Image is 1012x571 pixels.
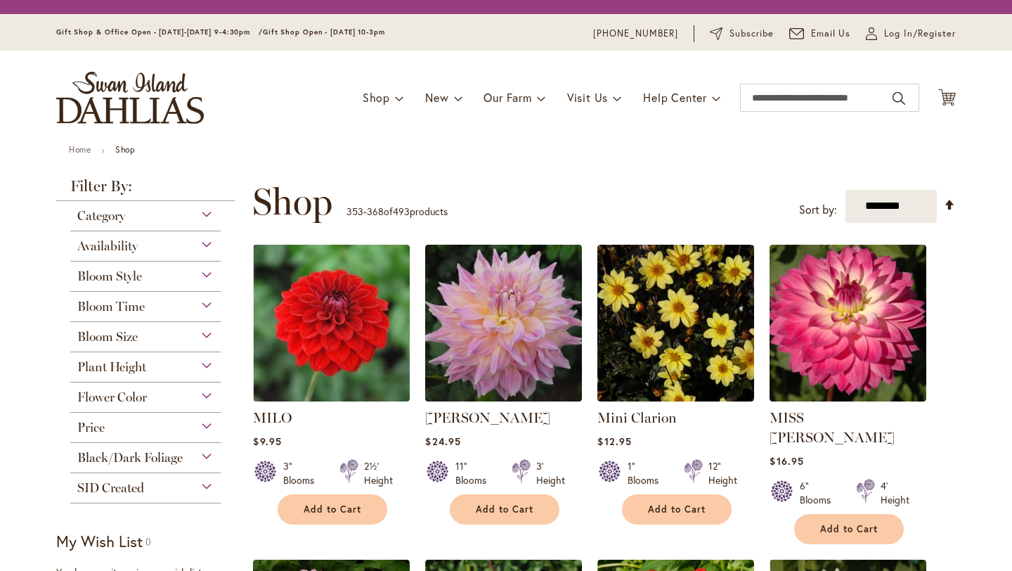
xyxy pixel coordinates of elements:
div: 2½' Height [364,459,393,487]
div: 3' Height [536,459,565,487]
a: MISS [PERSON_NAME] [770,409,895,446]
strong: Shop [115,144,135,155]
button: Search [893,87,905,110]
a: Mingus Philip Sr [425,391,582,404]
span: Shop [363,90,390,105]
a: Mini Clarion [597,409,677,426]
button: Add to Cart [622,494,732,525]
a: MILO [253,391,410,404]
img: Mingus Philip Sr [425,245,582,402]
a: Email Us [789,27,851,41]
span: Gift Shop & Office Open - [DATE]-[DATE] 9-4:30pm / [56,27,263,37]
img: Mini Clarion [597,245,754,402]
a: [PHONE_NUMBER] [593,27,678,41]
span: 353 [346,205,363,218]
span: Category [77,208,125,224]
strong: My Wish List [56,531,143,551]
span: Add to Cart [648,503,706,515]
button: Add to Cart [278,494,387,525]
span: Flower Color [77,390,147,405]
button: Add to Cart [450,494,559,525]
span: Add to Cart [304,503,361,515]
span: 493 [393,205,410,218]
span: $16.95 [770,454,803,468]
label: Sort by: [799,197,837,223]
a: Log In/Register [866,27,956,41]
div: 6" Blooms [800,479,839,507]
span: SID Created [77,480,144,496]
div: 11" Blooms [455,459,495,487]
a: Mini Clarion [597,391,754,404]
strong: Filter By: [56,179,235,201]
span: $12.95 [597,435,631,448]
span: Visit Us [567,90,608,105]
p: - of products [346,200,448,223]
span: Gift Shop Open - [DATE] 10-3pm [263,27,385,37]
span: Add to Cart [476,503,533,515]
span: Add to Cart [820,523,878,535]
a: Home [69,144,91,155]
span: Availability [77,238,138,254]
span: Help Center [643,90,707,105]
span: Price [77,420,105,435]
span: Plant Height [77,359,146,375]
span: Bloom Time [77,299,145,314]
a: [PERSON_NAME] [425,409,550,426]
button: Add to Cart [794,514,904,544]
span: Black/Dark Foliage [77,450,183,466]
a: Subscribe [710,27,774,41]
img: MISS DELILAH [770,245,926,402]
span: 368 [367,205,384,218]
div: 3" Blooms [283,459,323,487]
div: 12" Height [708,459,737,487]
span: Shop [252,181,332,223]
a: MILO [253,409,292,426]
span: $9.95 [253,435,281,448]
a: store logo [56,72,204,124]
span: Our Farm [484,90,531,105]
span: $24.95 [425,435,460,448]
span: New [425,90,448,105]
img: MILO [253,245,410,402]
span: Bloom Size [77,329,138,345]
div: 1" Blooms [628,459,667,487]
span: Subscribe [729,27,774,41]
a: MISS DELILAH [770,391,926,404]
span: Email Us [811,27,851,41]
div: 4' Height [881,479,909,507]
span: Log In/Register [884,27,956,41]
span: Bloom Style [77,269,142,284]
